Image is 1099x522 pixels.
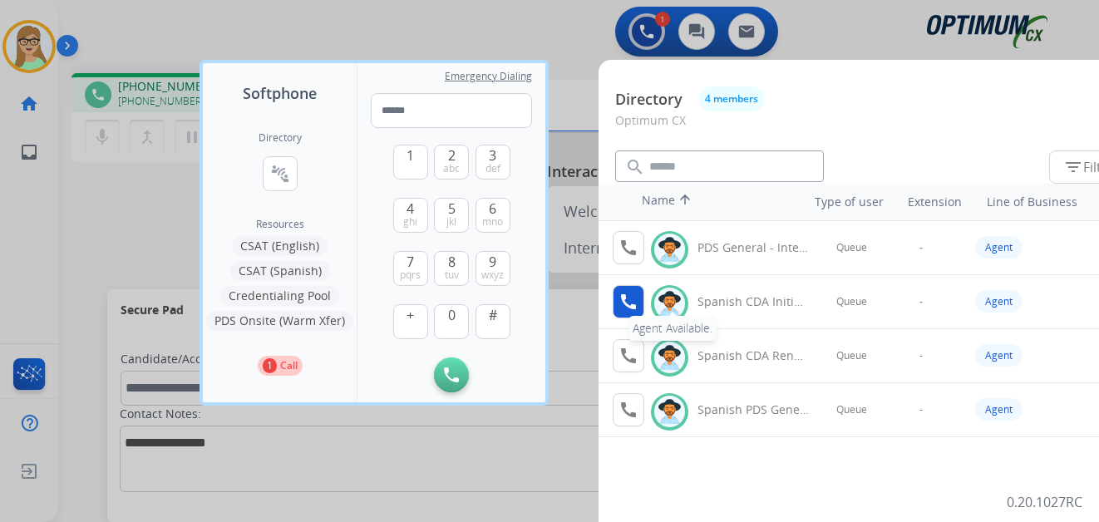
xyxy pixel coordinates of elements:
span: jkl [446,215,456,229]
span: Queue [836,295,867,308]
span: 0 [448,305,456,325]
span: 1 [407,145,414,165]
button: CSAT (Spanish) [230,261,330,281]
div: Agent [975,398,1023,421]
button: 4ghi [393,198,428,233]
button: + [393,304,428,339]
img: avatar [658,345,682,371]
button: 5jkl [434,198,469,233]
button: 0 [434,304,469,339]
button: Credentialing Pool [220,286,339,306]
span: ghi [403,215,417,229]
mat-icon: call [618,292,638,312]
span: 3 [489,145,496,165]
mat-icon: call [618,346,638,366]
div: Spanish PDS General - Internal [697,401,809,418]
button: PDS Onsite (Warm Xfer) [206,311,353,331]
span: wxyz [481,268,504,282]
button: 1 [393,145,428,180]
span: # [489,305,497,325]
span: def [485,162,500,175]
span: 4 [407,199,414,219]
th: Name [633,184,783,220]
button: 7pqrs [393,251,428,286]
span: 5 [448,199,456,219]
span: - [919,403,923,416]
span: abc [443,162,460,175]
mat-icon: filter_list [1063,157,1083,177]
img: avatar [658,399,682,425]
button: 3def [476,145,510,180]
mat-icon: call [618,238,638,258]
button: Agent Available. [613,285,644,318]
button: 8tuv [434,251,469,286]
img: call-button [444,367,459,382]
span: + [407,305,414,325]
div: Agent [975,290,1023,313]
span: Queue [836,403,867,416]
div: Agent [975,344,1023,367]
mat-icon: arrow_upward [675,192,695,212]
button: 9wxyz [476,251,510,286]
span: 2 [448,145,456,165]
span: 8 [448,252,456,272]
h2: Directory [259,131,302,145]
img: avatar [658,237,682,263]
span: mno [482,215,503,229]
mat-icon: search [625,157,645,177]
button: 6mno [476,198,510,233]
span: 6 [489,199,496,219]
button: CSAT (English) [232,236,328,256]
span: Queue [836,241,867,254]
div: Spanish CDA Initial General - Internal [697,293,809,310]
span: - [919,295,923,308]
span: - [919,349,923,362]
p: 0.20.1027RC [1007,492,1082,512]
div: Agent [975,236,1023,259]
button: # [476,304,510,339]
p: Call [280,358,298,373]
div: Agent Available. [628,316,717,341]
p: 1 [263,358,277,373]
span: tuv [445,268,459,282]
span: Emergency Dialing [445,70,532,83]
span: Softphone [243,81,317,105]
div: PDS General - Internal [697,239,809,256]
span: 7 [407,252,414,272]
th: Extension [899,185,970,219]
button: 4 members [699,86,764,111]
button: 1Call [258,356,303,376]
span: Queue [836,349,867,362]
th: Type of user [791,185,892,219]
img: avatar [658,291,682,317]
span: pqrs [400,268,421,282]
span: - [919,241,923,254]
span: 9 [489,252,496,272]
div: Spanish CDA Renewal General - Internal [697,347,809,364]
span: Resources [256,218,304,231]
mat-icon: call [618,400,638,420]
p: Directory [615,88,683,111]
mat-icon: connect_without_contact [270,164,290,184]
button: 2abc [434,145,469,180]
